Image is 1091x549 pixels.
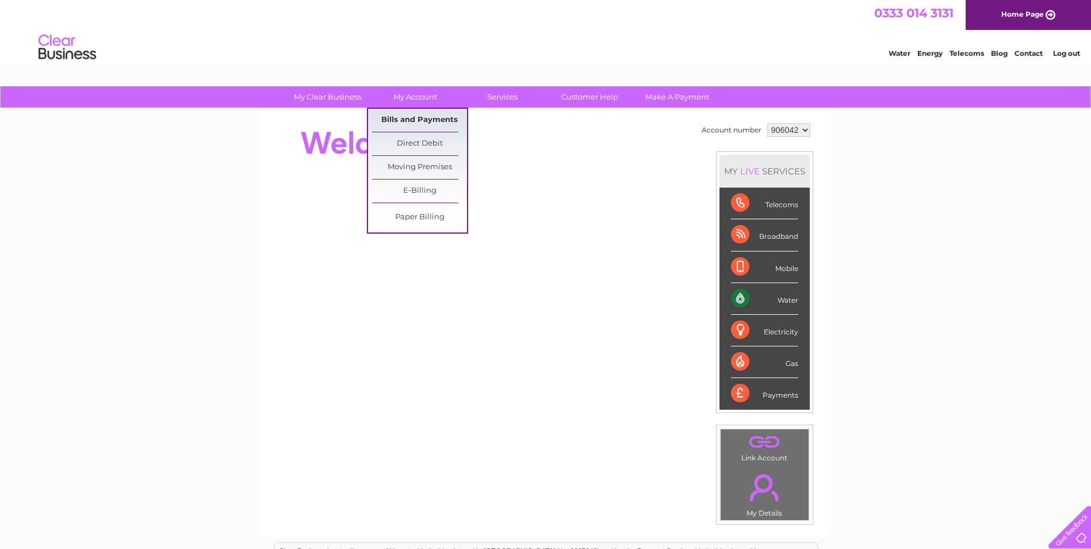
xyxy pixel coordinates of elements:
[368,86,462,108] a: My Account
[372,180,467,203] a: E-Billing
[455,86,550,108] a: Services
[889,49,910,58] a: Water
[1053,49,1080,58] a: Log out
[731,315,798,346] div: Electricity
[723,467,806,508] a: .
[917,49,943,58] a: Energy
[738,166,762,177] div: LIVE
[630,86,725,108] a: Make A Payment
[731,283,798,315] div: Water
[372,156,467,179] a: Moving Premises
[720,464,809,521] td: My Details
[874,6,954,20] a: 0333 014 3131
[731,251,798,283] div: Mobile
[542,86,637,108] a: Customer Help
[38,30,97,65] img: logo.png
[280,86,375,108] a: My Clear Business
[372,109,467,132] a: Bills and Payments
[991,49,1008,58] a: Blog
[372,206,467,229] a: Paper Billing
[1015,49,1043,58] a: Contact
[731,219,798,251] div: Broadband
[731,346,798,378] div: Gas
[731,378,798,409] div: Payments
[699,120,764,140] td: Account number
[719,155,810,188] div: MY SERVICES
[950,49,984,58] a: Telecoms
[372,132,467,155] a: Direct Debit
[720,429,809,465] td: Link Account
[274,6,818,56] div: Clear Business is a trading name of Verastar Limited (registered in [GEOGRAPHIC_DATA] No. 3667643...
[723,432,806,452] a: .
[731,188,798,219] div: Telecoms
